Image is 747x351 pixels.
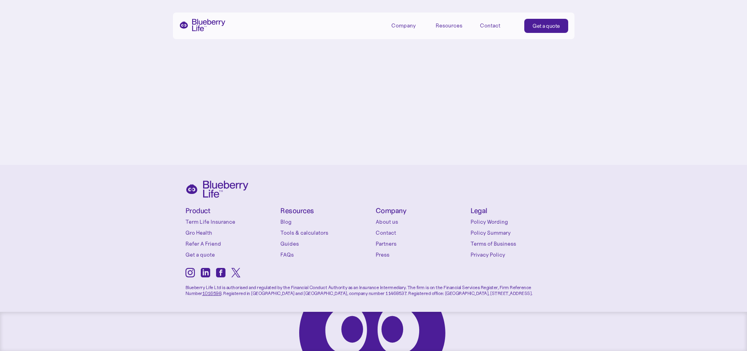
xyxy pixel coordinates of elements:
[480,19,515,32] a: Contact
[471,251,562,259] a: Privacy Policy
[185,251,277,259] a: Get a quote
[480,22,500,29] div: Contact
[280,240,372,248] a: Guides
[376,240,467,248] a: Partners
[185,218,277,226] a: Term Life Insurance
[524,19,568,33] a: Get a quote
[185,240,277,248] a: Refer A Friend
[471,229,562,237] a: Policy Summary
[202,290,222,296] a: 1016598
[376,229,467,237] a: Contact
[280,229,372,237] a: Tools & calculators
[391,22,416,29] div: Company
[179,19,225,31] a: home
[280,251,372,259] a: FAQs
[280,218,372,226] a: Blog
[376,251,467,259] a: Press
[471,207,562,215] h4: Legal
[391,19,427,32] div: Company
[436,22,462,29] div: Resources
[471,218,562,226] a: Policy Wording
[185,229,277,237] a: Gro Health
[185,207,277,215] h4: Product
[185,279,562,296] p: Blueberry Life Ltd is authorised and regulated by the Financial Conduct Authority as an Insurance...
[376,218,467,226] a: About us
[280,207,372,215] h4: Resources
[436,19,471,32] div: Resources
[376,207,467,215] h4: Company
[471,240,562,248] a: Terms of Business
[533,22,560,30] div: Get a quote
